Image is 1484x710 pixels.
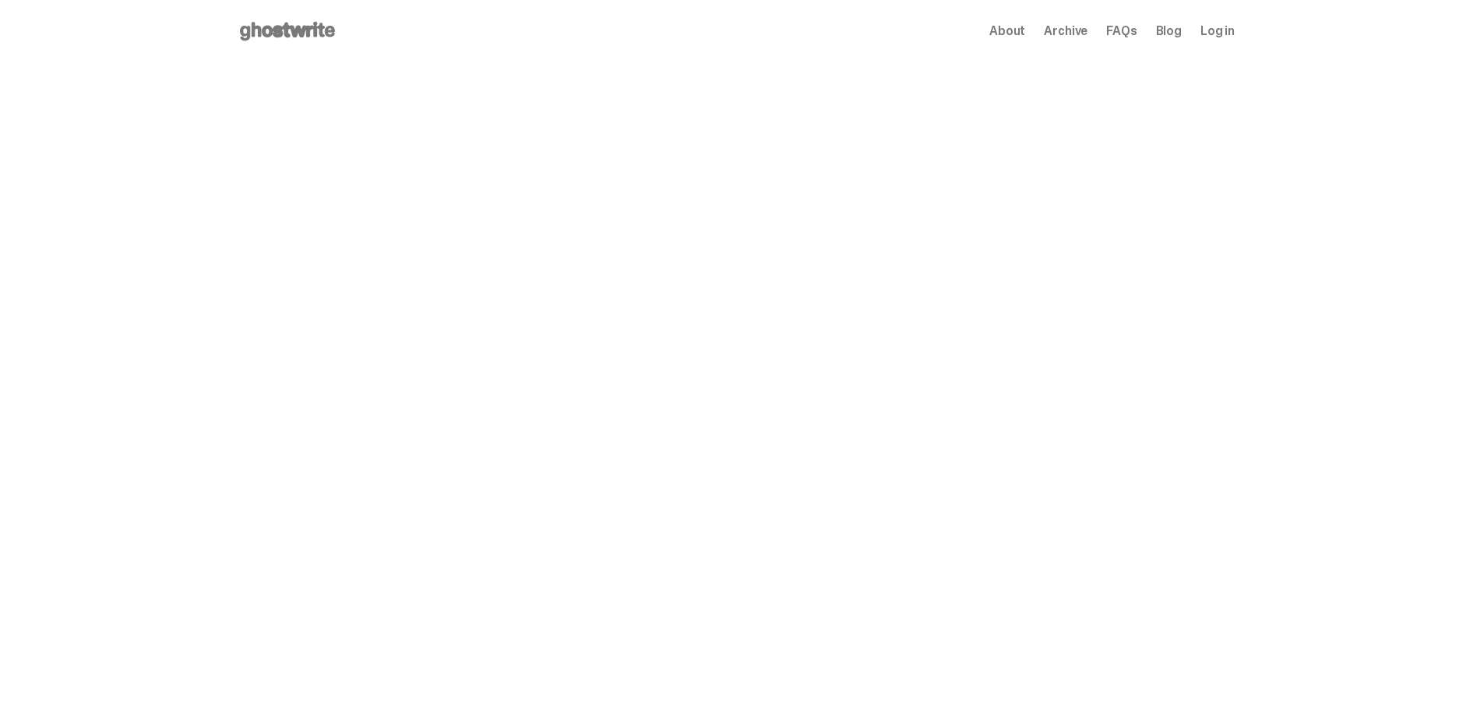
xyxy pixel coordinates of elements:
[1106,25,1137,37] a: FAQs
[1044,25,1087,37] a: Archive
[1156,25,1182,37] a: Blog
[989,25,1025,37] a: About
[1200,25,1235,37] a: Log in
